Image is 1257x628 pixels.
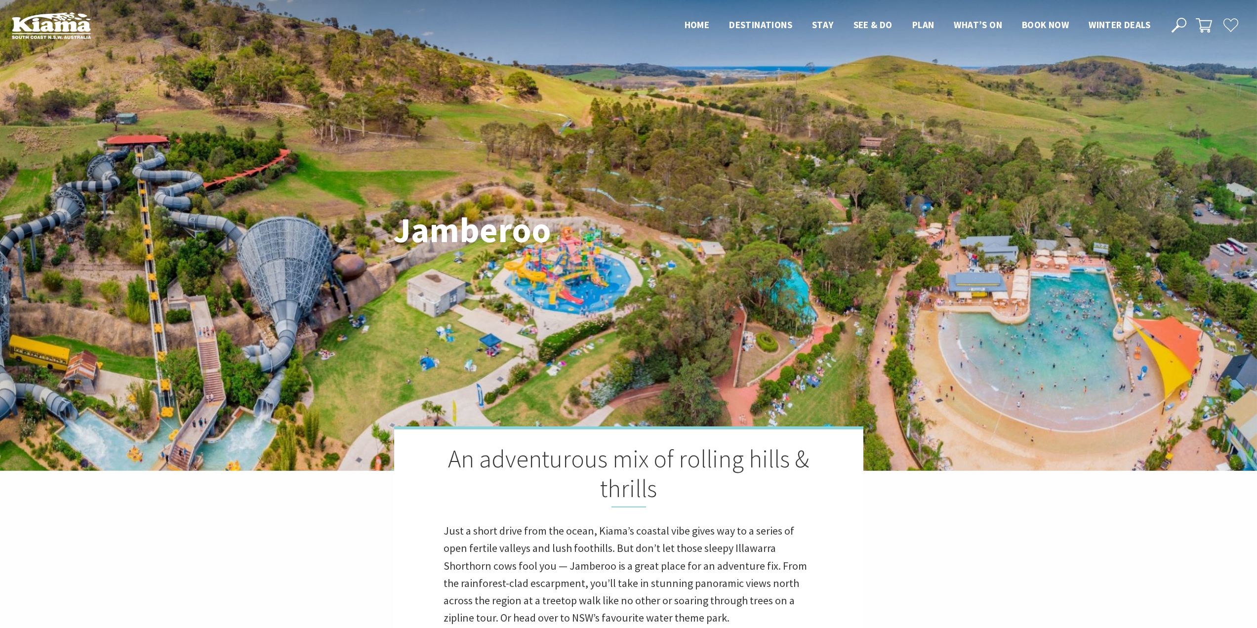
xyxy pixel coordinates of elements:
[12,12,91,39] img: Kiama Logo
[812,19,834,31] span: Stay
[675,17,1160,34] nav: Main Menu
[954,19,1002,31] span: What’s On
[729,19,792,31] span: Destinations
[1089,19,1150,31] span: Winter Deals
[1022,19,1069,31] span: Book now
[685,19,710,31] span: Home
[853,19,892,31] span: See & Do
[444,522,814,627] p: Just a short drive from the ocean, Kiama’s coastal vibe gives way to a series of open fertile val...
[912,19,934,31] span: Plan
[393,210,672,249] h1: Jamberoo
[444,444,814,507] h2: An adventurous mix of rolling hills & thrills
